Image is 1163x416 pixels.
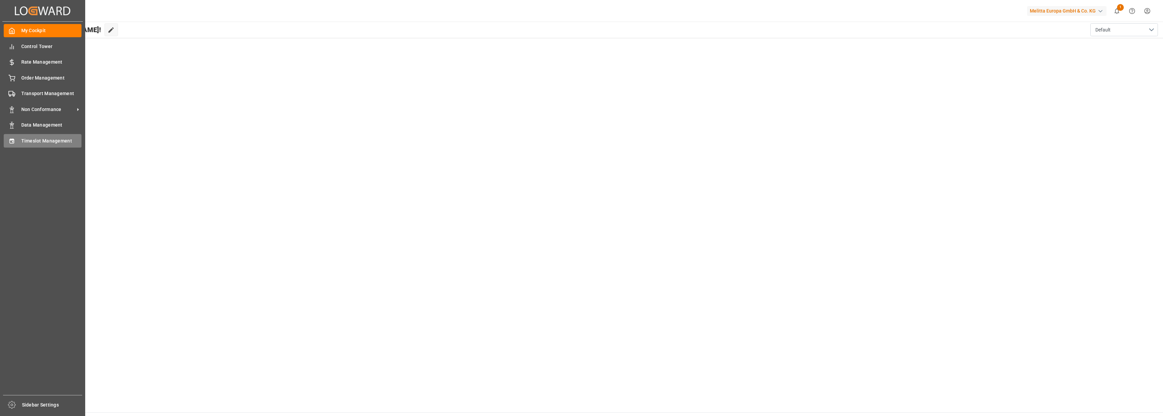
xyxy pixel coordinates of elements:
div: Melitta Europa GmbH & Co. KG [1027,6,1107,16]
a: Timeslot Management [4,134,81,147]
span: Control Tower [21,43,82,50]
span: My Cockpit [21,27,82,34]
a: Order Management [4,71,81,84]
a: My Cockpit [4,24,81,37]
span: Timeslot Management [21,137,82,145]
button: Help Center [1124,3,1140,19]
a: Data Management [4,118,81,132]
span: Transport Management [21,90,82,97]
span: Data Management [21,122,82,129]
span: Sidebar Settings [22,401,82,409]
span: 1 [1117,4,1124,11]
button: show 1 new notifications [1109,3,1124,19]
button: Melitta Europa GmbH & Co. KG [1027,4,1109,17]
a: Rate Management [4,56,81,69]
span: Hello [PERSON_NAME]! [28,23,101,36]
button: open menu [1090,23,1158,36]
span: Order Management [21,74,82,82]
span: Non Conformance [21,106,75,113]
span: Rate Management [21,59,82,66]
a: Control Tower [4,40,81,53]
span: Default [1095,26,1111,34]
a: Transport Management [4,87,81,100]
